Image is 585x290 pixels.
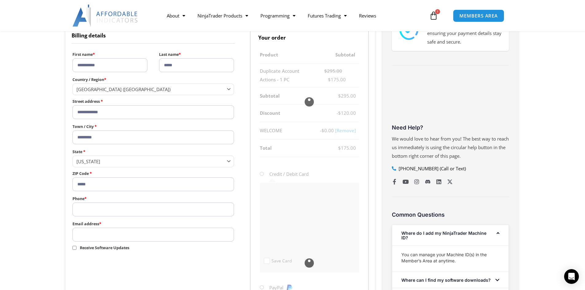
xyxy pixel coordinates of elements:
div: Where do I add my NinjaTrader Machine ID? [392,225,509,246]
label: Phone [72,195,234,203]
span: 1 [435,9,440,14]
label: State [72,148,234,156]
a: Programming [254,9,302,23]
span: We would love to hear from you! The best way to reach us immediately is using the circular help b... [392,136,509,159]
a: Reviews [353,9,382,23]
a: About [161,9,191,23]
span: United States (US) [76,86,225,92]
iframe: Customer reviews powered by Trustpilot [392,76,509,122]
a: Futures Trading [302,9,353,23]
a: Where do I add my NinjaTrader Machine ID? [401,230,486,240]
span: State [72,156,234,167]
a: 1 [420,7,447,25]
p: You can manage your Machine ID(s) in the Member’s Area at anytime. [401,252,499,264]
nav: Menu [161,9,428,23]
img: LogoAI | Affordable Indicators – NinjaTrader [72,5,138,27]
label: Last name [159,51,234,58]
span: Receive Software Updates [80,245,129,250]
label: Email address [72,220,234,228]
label: First name [72,51,147,58]
a: Where can I find my software downloads? [401,277,491,283]
h3: Common Questions [392,211,509,218]
div: Open Intercom Messenger [564,269,579,284]
label: Country / Region [72,76,234,83]
span: [PHONE_NUMBER] (Call or Text) [397,164,466,173]
span: MEMBERS AREA [459,14,498,18]
a: NinjaTrader Products [191,9,254,23]
p: Your purchase is fully protected, ensuring your payment details stay safe and secure. [427,21,503,47]
div: Where do I add my NinjaTrader Machine ID? [392,246,509,272]
label: Street address [72,98,234,105]
label: Town / City [72,123,234,130]
div: Where can I find my software downloads? [392,272,509,288]
span: Indiana [76,158,225,164]
a: MEMBERS AREA [453,10,504,22]
h3: Billing details [72,26,235,44]
input: Receive Software Updates [72,246,76,250]
label: ZIP Code [72,170,234,177]
h3: Need Help? [392,124,509,131]
h3: Your order [250,26,369,46]
span: Country / Region [72,83,234,95]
